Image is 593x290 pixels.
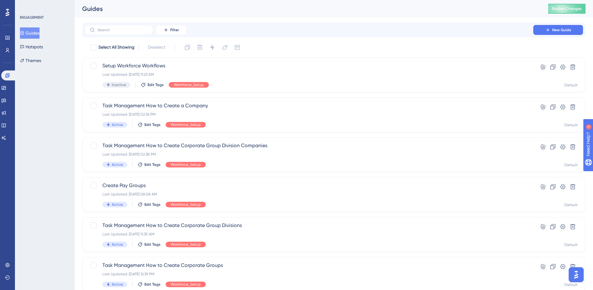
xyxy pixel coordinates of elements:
[138,202,161,207] button: Edit Tags
[564,123,578,128] div: Default
[564,202,578,207] div: Default
[138,242,161,247] button: Edit Tags
[548,4,586,14] button: Publish Changes
[102,62,515,70] span: Setup Workforce Workflows
[567,265,586,284] iframe: UserGuiding AI Assistant Launcher
[564,83,578,88] div: Default
[144,242,161,247] span: Edit Tags
[138,162,161,167] button: Edit Tags
[171,242,201,247] span: Workforce_Setup
[144,202,161,207] span: Edit Tags
[20,27,40,39] button: Guides
[564,282,578,287] div: Default
[98,44,134,51] span: Select All Showing
[552,6,582,11] span: Publish Changes
[144,162,161,167] span: Edit Tags
[171,202,201,207] span: Workforce_Setup
[564,242,578,247] div: Default
[20,15,44,20] div: ENGAGEMENT
[82,4,533,13] div: Guides
[112,122,123,127] span: Active
[141,82,164,87] button: Edit Tags
[43,3,45,8] div: 3
[156,25,187,35] button: Filter
[142,42,171,53] button: Deselect
[102,192,515,197] div: Last Updated: [DATE] 08:08 AM
[144,122,161,127] span: Edit Tags
[138,122,161,127] button: Edit Tags
[564,162,578,167] div: Default
[148,44,165,51] span: Deselect
[171,162,201,167] span: Workforce_Setup
[97,28,148,32] input: Search
[102,182,515,189] span: Create Pay Groups
[112,202,123,207] span: Active
[102,272,515,277] div: Last Updated: [DATE] 12:39 PM
[112,242,123,247] span: Active
[20,41,43,52] button: Hotspots
[102,262,515,269] span: Task Management How to Create Corporate Groups
[102,102,515,109] span: Task Management How to Create a Company
[171,282,201,287] span: Workforce_Setup
[102,112,515,117] div: Last Updated: [DATE] 02:36 PM
[144,282,161,287] span: Edit Tags
[552,27,571,32] span: New Guide
[102,222,515,229] span: Task Management How to Create Corporate Group Divisions
[148,82,164,87] span: Edit Tags
[170,27,179,32] span: Filter
[171,122,201,127] span: Workforce_Setup
[112,82,126,87] span: Inactive
[533,25,583,35] button: New Guide
[174,82,204,87] span: Workforce_Setup
[112,162,123,167] span: Active
[102,232,515,237] div: Last Updated: [DATE] 11:35 AM
[20,55,41,66] button: Themes
[102,142,515,149] span: Task Management How to Create Corporate Group Division Companies
[15,2,39,9] span: Need Help?
[112,282,123,287] span: Active
[138,282,161,287] button: Edit Tags
[102,152,515,157] div: Last Updated: [DATE] 02:38 PM
[102,72,515,77] div: Last Updated: [DATE] 11:23 AM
